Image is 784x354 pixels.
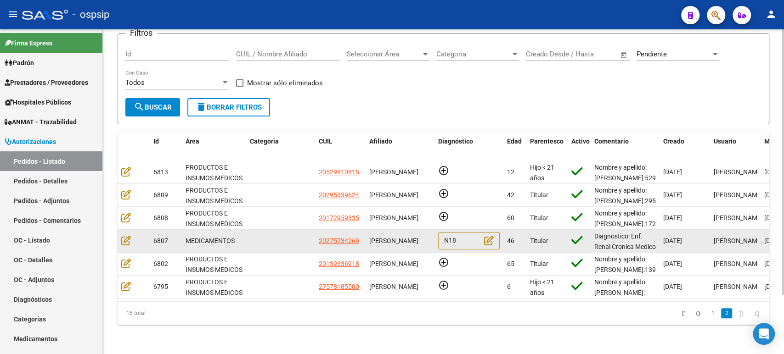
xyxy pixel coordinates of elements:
datatable-header-cell: Id [150,132,182,162]
span: 6808 [153,214,168,221]
span: Prestadores / Proveedores [5,77,88,88]
span: Mostrar sólo eliminados [247,77,323,88]
datatable-header-cell: Parentesco [526,132,568,162]
span: [DATE] [663,214,682,221]
span: 20529810815 [319,168,359,176]
mat-icon: add_circle_outline [438,165,449,176]
span: [PERSON_NAME] [714,283,763,290]
span: [DATE] [764,237,783,244]
span: Área [186,138,199,145]
span: Comentario [594,138,629,145]
div: 16 total [118,302,246,325]
span: PRODUCTOS E INSUMOS MEDICOS [186,187,243,205]
span: Afiliado [369,138,392,145]
span: Seleccionar Área [347,50,421,58]
span: Edad [507,138,522,145]
span: [PERSON_NAME] [369,168,418,176]
span: [DATE] [764,168,783,176]
input: Start date [526,50,556,58]
span: Creado [663,138,684,145]
span: CUIL [319,138,333,145]
mat-icon: add_circle_outline [438,257,449,268]
span: 60 [507,214,514,221]
span: PRODUCTOS E INSUMOS MEDICOS [186,255,243,273]
span: Usuario [714,138,736,145]
span: [PERSON_NAME] [369,283,418,290]
span: - ospsip [73,5,109,25]
span: [PERSON_NAME] [369,214,418,221]
span: PRODUCTOS E INSUMOS MEDICOS [186,164,243,182]
span: 6 [507,283,511,290]
a: 2 [721,308,732,318]
span: Nombre y apellido: [PERSON_NAME]:13933691 CORREGIR, ESTA MAL LA ORDEN, YA AVISE AL PACIENTE. [594,255,674,304]
span: Hijo < 21 años [530,278,554,296]
span: Nombre y apellido: [PERSON_NAME]:52981081 Dirección: [PERSON_NAME][STREET_ADDRESS] entre [DATE][P... [594,164,674,317]
span: 20139336918 [319,260,359,267]
datatable-header-cell: Diagnóstico [434,132,503,162]
span: Pendiente [637,50,667,58]
mat-icon: add_circle_outline [438,188,449,199]
span: 12 [507,168,514,176]
span: [DATE] [764,283,783,290]
datatable-header-cell: Creado [660,132,710,162]
span: Titular [530,191,548,199]
datatable-header-cell: Afiliado [366,132,434,162]
datatable-header-cell: Activo [568,132,591,162]
span: Borrar Filtros [196,103,262,111]
datatable-header-cell: Categoria [246,132,315,162]
span: Parentesco [530,138,564,145]
span: [PERSON_NAME] [714,260,763,267]
span: 20275734269 [319,237,359,244]
span: Categoria [250,138,279,145]
datatable-header-cell: Comentario [591,132,660,162]
span: Padrón [5,58,34,68]
span: 42 [507,191,514,199]
span: 20172959335 [319,214,359,221]
span: 20295539624 [319,191,359,199]
a: 1 [707,308,718,318]
span: 6809 [153,191,168,199]
div: N18 [438,232,500,250]
span: 6795 [153,283,168,290]
span: Titular [530,214,548,221]
span: Diagnostico: Enf. Renal Cronica Medico Tratante: [PERSON_NAME] TEL:[PHONE_NUMBER] Correo electrón... [594,232,656,344]
h3: Filtros [125,27,157,39]
span: [DATE] [764,191,783,199]
span: 6813 [153,168,168,176]
div: Open Intercom Messenger [753,323,775,345]
span: [PERSON_NAME] [369,191,418,199]
span: [PERSON_NAME] [369,260,418,267]
a: go to last page [750,308,763,318]
span: 46 [507,237,514,244]
span: [PERSON_NAME] [369,237,418,244]
mat-icon: add_circle_outline [438,211,449,222]
span: [DATE] [663,168,682,176]
li: page 2 [720,305,733,321]
span: [PERSON_NAME] [714,237,763,244]
span: 65 [507,260,514,267]
datatable-header-cell: Usuario [710,132,761,162]
span: [DATE] [663,237,682,244]
span: Hijo < 21 años [530,164,554,182]
span: Todos [125,78,145,87]
mat-icon: search [134,101,145,112]
span: Nombre y apellido: [PERSON_NAME]:17295933 [594,210,674,227]
a: go to first page [677,308,689,318]
span: [DATE] [764,260,783,267]
button: Borrar Filtros [187,98,270,116]
span: Activo [571,138,590,145]
span: Autorizaciones [5,137,56,147]
span: Titular [530,237,548,244]
span: Firma Express [5,38,52,48]
mat-icon: delete [196,101,207,112]
datatable-header-cell: Área [182,132,246,162]
span: Hospitales Públicos [5,97,71,107]
mat-icon: add_circle_outline [438,280,449,291]
span: [PERSON_NAME] [714,214,763,221]
span: Titular [530,260,548,267]
datatable-header-cell: CUIL [315,132,366,162]
span: Id [153,138,159,145]
span: ANMAT - Trazabilidad [5,117,77,127]
span: 6807 [153,237,168,244]
span: MEDICAMENTOS [186,237,235,244]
